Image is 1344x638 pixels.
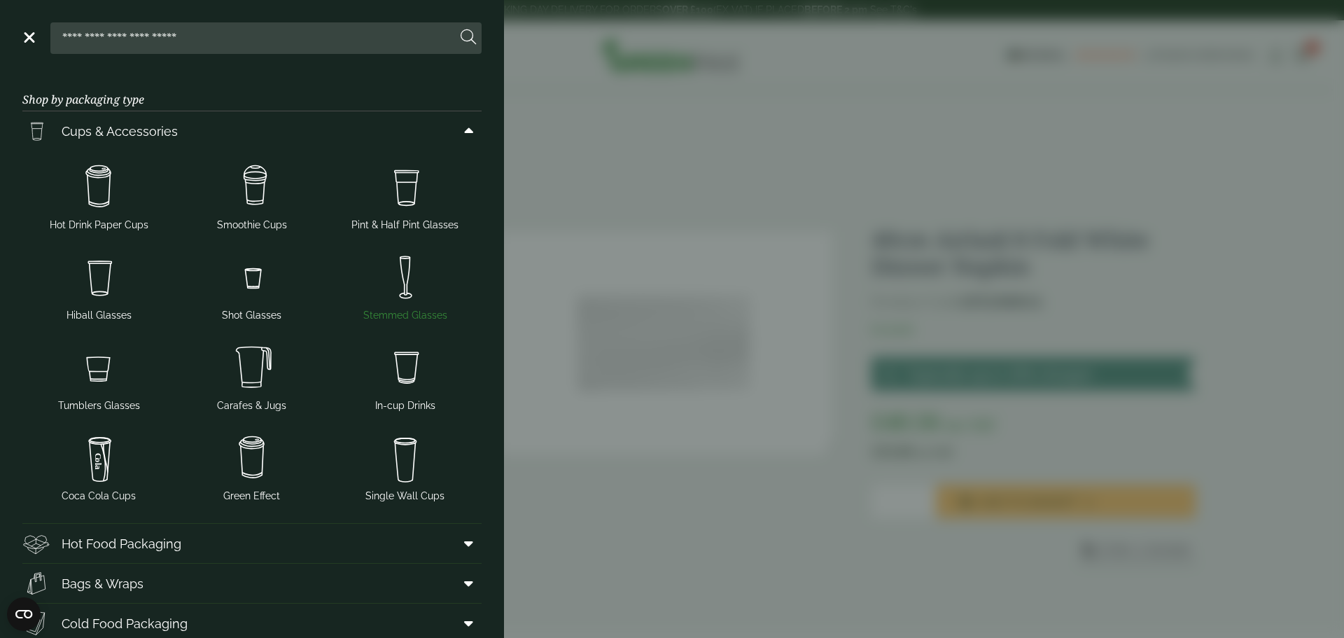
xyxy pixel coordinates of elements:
[365,489,444,504] span: Single Wall Cups
[351,218,458,233] span: Pint & Half Pint Glasses
[50,218,148,233] span: Hot Drink Paper Cups
[22,569,50,597] img: Paper_carriers.svg
[181,159,323,215] img: Smoothie_cups.svg
[181,337,323,416] a: Carafes & Jugs
[28,430,170,486] img: cola.svg
[181,247,323,326] a: Shot Glasses
[181,249,323,305] img: Shot_glass.svg
[181,156,323,235] a: Smoothie Cups
[22,111,482,151] a: Cups & Accessories
[334,159,476,215] img: PintNhalf_cup.svg
[22,529,50,557] img: Deli_box.svg
[334,247,476,326] a: Stemmed Glasses
[334,427,476,506] a: Single Wall Cups
[62,614,188,633] span: Cold Food Packaging
[58,398,140,413] span: Tumblers Glasses
[7,597,41,631] button: Open CMP widget
[22,524,482,563] a: Hot Food Packaging
[334,340,476,396] img: Incup_drinks.svg
[22,564,482,603] a: Bags & Wraps
[334,156,476,235] a: Pint & Half Pint Glasses
[363,308,447,323] span: Stemmed Glasses
[66,308,132,323] span: Hiball Glasses
[62,534,181,553] span: Hot Food Packaging
[28,340,170,396] img: Tumbler_glass.svg
[22,71,482,111] h3: Shop by packaging type
[334,249,476,305] img: Stemmed_glass.svg
[28,427,170,506] a: Coca Cola Cups
[181,340,323,396] img: JugsNcaraffes.svg
[28,249,170,305] img: Hiball.svg
[62,574,143,593] span: Bags & Wraps
[28,337,170,416] a: Tumblers Glasses
[28,159,170,215] img: HotDrink_paperCup.svg
[334,337,476,416] a: In-cup Drinks
[62,489,136,504] span: Coca Cola Cups
[181,427,323,506] a: Green Effect
[217,218,287,233] span: Smoothie Cups
[22,117,50,145] img: PintNhalf_cup.svg
[375,398,435,413] span: In-cup Drinks
[222,308,281,323] span: Shot Glasses
[334,430,476,486] img: plain-soda-cup.svg
[28,247,170,326] a: Hiball Glasses
[62,122,178,141] span: Cups & Accessories
[223,489,280,504] span: Green Effect
[181,430,323,486] img: HotDrink_paperCup.svg
[28,156,170,235] a: Hot Drink Paper Cups
[217,398,286,413] span: Carafes & Jugs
